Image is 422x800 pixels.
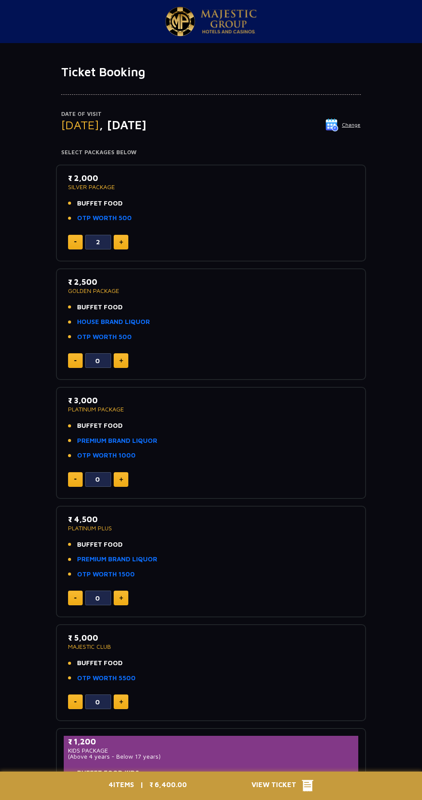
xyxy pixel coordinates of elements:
p: PLATINUM PACKAGE [68,406,354,412]
img: plus [119,358,123,363]
p: GOLDEN PACKAGE [68,288,354,294]
a: OTP WORTH 5500 [77,673,136,683]
p: ₹ 2,000 [68,172,354,184]
a: OTP WORTH 1000 [77,451,136,461]
img: Majestic Pride [201,9,257,34]
img: minus [74,479,77,480]
span: [DATE] [61,118,99,132]
span: BUFFET FOOD [77,540,123,550]
span: ₹ 6,400.00 [149,781,187,788]
span: BUFFET FOOD [77,421,123,431]
p: Date of Visit [61,110,361,118]
a: PREMIUM BRAND LIQUOR [77,436,157,446]
span: BUFFET FOOD [77,658,123,668]
p: | [134,779,149,792]
p: ₹ 3,000 [68,395,354,406]
h1: Ticket Booking [61,65,361,79]
p: KIDS PACKAGE [68,747,354,753]
img: minus [74,360,77,361]
a: OTP WORTH 500 [77,213,132,223]
a: OTP WORTH 1500 [77,570,135,579]
p: MAJESTIC CLUB [68,644,354,650]
h4: Select Packages Below [61,149,361,156]
span: BUFFET FOOD [77,302,123,312]
img: minus [74,598,77,599]
img: plus [119,477,123,482]
p: SILVER PACKAGE [68,184,354,190]
p: ITEMS [109,779,134,792]
span: BUFFET FOOD [77,199,123,209]
span: BUFFET FOOD KIDS [77,768,139,778]
p: PLATINUM PLUS [68,525,354,531]
img: minus [74,241,77,243]
img: minus [74,701,77,703]
img: plus [119,240,123,244]
a: OTP WORTH 500 [77,332,132,342]
span: 4 [109,781,113,788]
p: (Above 4 years - Below 17 years) [68,753,354,760]
span: , [DATE] [99,118,146,132]
p: ₹ 1,200 [68,736,354,747]
button: View Ticket [251,779,313,792]
p: ₹ 4,500 [68,514,354,525]
img: plus [119,700,123,704]
p: ₹ 5,000 [68,632,354,644]
p: ₹ 2,500 [68,276,354,288]
a: HOUSE BRAND LIQUOR [77,317,150,327]
img: Majestic Pride [165,7,195,36]
button: Change [325,118,361,132]
span: View Ticket [251,779,302,792]
a: PREMIUM BRAND LIQUOR [77,554,157,564]
img: plus [119,596,123,600]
